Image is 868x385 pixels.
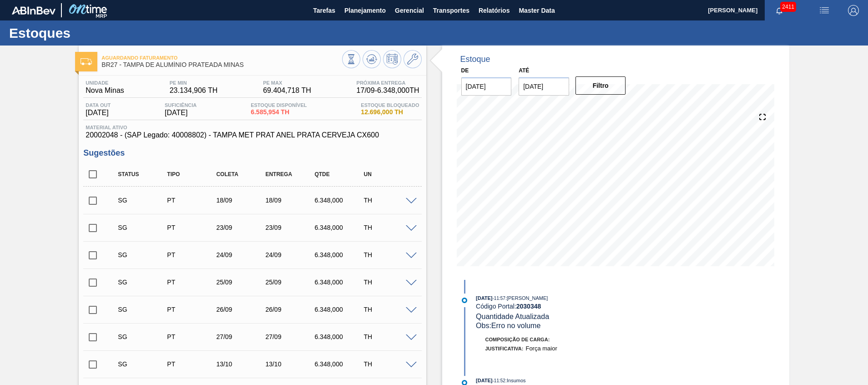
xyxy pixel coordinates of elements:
[493,296,505,301] span: - 11:57
[263,251,318,258] div: 24/09/2025
[86,131,419,139] span: 20002048 - (SAP Legado: 40008802) - TAMPA MET PRAT ANEL PRATA CERVEJA CX600
[476,295,492,301] span: [DATE]
[263,197,318,204] div: 18/09/2025
[251,102,307,108] span: Estoque Disponível
[460,55,490,64] div: Estoque
[505,378,526,383] span: : Insumos
[116,306,170,313] div: Sugestão Criada
[361,102,419,108] span: Estoque Bloqueado
[83,148,421,158] h3: Sugestões
[116,251,170,258] div: Sugestão Criada
[819,5,830,16] img: userActions
[357,80,419,86] span: Próxima Entrega
[165,197,219,204] div: Pedido de Transferência
[12,6,56,15] img: TNhmsLtSVTkK8tSr43FrP2fwEKptu5GPRR3wAAAABJRU5ErkJggg==
[519,5,555,16] span: Master Data
[214,306,268,313] div: 26/09/2025
[263,224,318,231] div: 23/09/2025
[485,337,550,342] span: Composição de Carga :
[214,333,268,340] div: 27/09/2025
[116,360,170,368] div: Sugestão Criada
[165,102,197,108] span: Suficiência
[493,378,505,383] span: - 11:52
[101,55,342,61] span: Aguardando Faturamento
[312,306,367,313] div: 6.348,000
[214,360,268,368] div: 13/10/2025
[462,298,467,303] img: atual
[505,295,548,301] span: : [PERSON_NAME]
[361,360,416,368] div: TH
[519,77,569,96] input: dd/mm/yyyy
[476,303,692,310] div: Código Portal:
[101,61,342,68] span: BR27 - TAMPA DE ALUMÍNIO PRATEADA MINAS
[433,5,469,16] span: Transportes
[251,109,307,116] span: 6.585,954 TH
[575,76,626,95] button: Filtro
[765,4,794,17] button: Notificações
[165,251,219,258] div: Pedido de Transferência
[395,5,424,16] span: Gerencial
[170,80,218,86] span: PE MIN
[263,80,311,86] span: PE MAX
[263,86,311,95] span: 69.404,718 TH
[361,251,416,258] div: TH
[165,171,219,177] div: Tipo
[848,5,859,16] img: Logout
[214,251,268,258] div: 24/09/2025
[86,102,111,108] span: Data out
[516,303,541,310] strong: 2030348
[263,333,318,340] div: 27/09/2025
[263,171,318,177] div: Entrega
[165,306,219,313] div: Pedido de Transferência
[214,171,268,177] div: Coleta
[357,86,419,95] span: 17/09 - 6.348,000 TH
[383,50,401,68] button: Programar Estoque
[86,86,124,95] span: Nova Minas
[361,333,416,340] div: TH
[116,333,170,340] div: Sugestão Criada
[361,279,416,286] div: TH
[214,224,268,231] div: 23/09/2025
[461,77,512,96] input: dd/mm/yyyy
[313,5,335,16] span: Tarefas
[165,360,219,368] div: Pedido de Transferência
[170,86,218,95] span: 23.134,906 TH
[461,67,469,74] label: De
[312,251,367,258] div: 6.348,000
[476,313,549,320] span: Quantidade Atualizada
[312,171,367,177] div: Qtde
[361,306,416,313] div: TH
[165,333,219,340] div: Pedido de Transferência
[404,50,422,68] button: Ir ao Master Data / Geral
[86,80,124,86] span: Unidade
[485,346,524,351] span: Justificativa:
[525,345,557,352] span: Força maior
[312,197,367,204] div: 6.348,000
[344,5,386,16] span: Planejamento
[519,67,529,74] label: Até
[165,279,219,286] div: Pedido de Transferência
[263,306,318,313] div: 26/09/2025
[312,224,367,231] div: 6.348,000
[165,109,197,117] span: [DATE]
[361,171,416,177] div: UN
[263,279,318,286] div: 25/09/2025
[214,279,268,286] div: 25/09/2025
[361,224,416,231] div: TH
[312,279,367,286] div: 6.348,000
[361,109,419,116] span: 12.696,000 TH
[780,2,796,12] span: 2411
[165,224,219,231] div: Pedido de Transferência
[363,50,381,68] button: Atualizar Gráfico
[214,197,268,204] div: 18/09/2025
[116,279,170,286] div: Sugestão Criada
[312,360,367,368] div: 6.348,000
[263,360,318,368] div: 13/10/2025
[9,28,171,38] h1: Estoques
[116,197,170,204] div: Sugestão Criada
[476,378,492,383] span: [DATE]
[479,5,510,16] span: Relatórios
[86,109,111,117] span: [DATE]
[476,322,540,329] span: Obs: Erro no volume
[81,58,92,65] img: Ícone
